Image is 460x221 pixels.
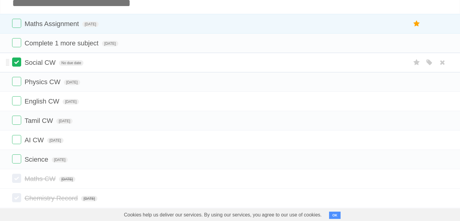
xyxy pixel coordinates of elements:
label: Star task [411,19,422,29]
span: Science [24,156,50,163]
label: Done [12,193,21,202]
span: Maths Assignment [24,20,80,28]
span: AI CW [24,136,45,144]
span: [DATE] [47,138,64,143]
label: Done [12,96,21,105]
span: [DATE] [81,196,97,201]
span: [DATE] [52,157,68,163]
label: Done [12,38,21,47]
span: [DATE] [59,176,75,182]
span: Tamil CW [24,117,54,124]
span: Complete 1 more subject [24,39,100,47]
label: Star task [411,58,422,68]
label: Done [12,154,21,163]
button: OK [329,212,341,219]
span: English CW [24,97,61,105]
label: Done [12,77,21,86]
span: [DATE] [63,99,79,104]
span: Social CW [24,59,57,66]
span: [DATE] [82,21,99,27]
label: Done [12,19,21,28]
span: [DATE] [56,118,73,124]
span: Cookies help us deliver our services. By using our services, you agree to our use of cookies. [118,209,328,221]
label: Done [12,58,21,67]
span: Maths CW [24,175,57,183]
label: Done [12,135,21,144]
span: [DATE] [64,80,80,85]
span: Chemistry Record [24,194,79,202]
label: Done [12,174,21,183]
label: Done [12,116,21,125]
span: No due date [59,60,83,66]
span: Physics CW [24,78,62,86]
span: [DATE] [102,41,118,46]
